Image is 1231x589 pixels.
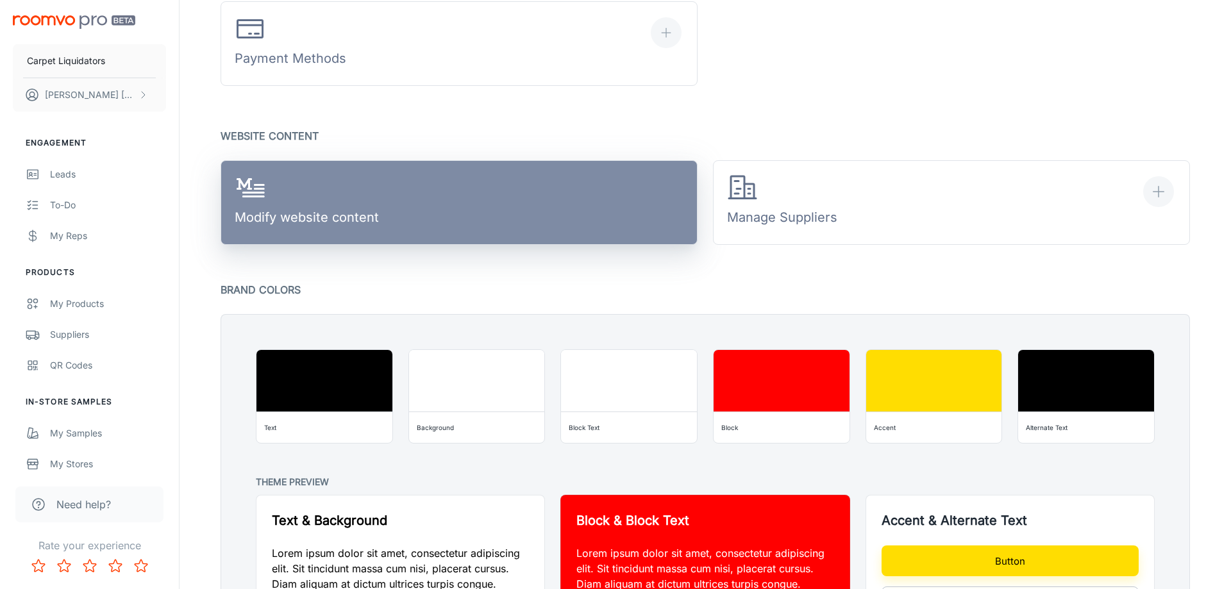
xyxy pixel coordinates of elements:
[221,127,1190,145] p: Website Content
[235,172,379,232] div: Modify website content
[13,44,166,78] button: Carpet Liquidators
[235,13,346,73] div: Payment Methods
[874,421,896,434] div: Accent
[103,553,128,579] button: Rate 4 star
[51,553,77,579] button: Rate 2 star
[50,328,166,342] div: Suppliers
[882,545,1139,576] button: Button
[27,54,105,68] p: Carpet Liquidators
[264,421,276,434] div: Text
[56,497,111,512] span: Need help?
[272,511,529,530] h5: Text & Background
[221,281,1190,299] p: Brand Colors
[1026,421,1068,434] div: Alternate Text
[77,553,103,579] button: Rate 3 star
[26,553,51,579] button: Rate 1 star
[50,426,166,440] div: My Samples
[576,511,833,530] h5: Block & Block Text
[50,167,166,181] div: Leads
[128,553,154,579] button: Rate 5 star
[417,421,454,434] div: Background
[50,198,166,212] div: To-do
[50,457,166,471] div: My Stores
[221,160,698,245] a: Modify website content
[721,421,738,434] div: Block
[10,538,169,553] p: Rate your experience
[256,474,1155,490] p: Theme Preview
[50,229,166,243] div: My Reps
[50,297,166,311] div: My Products
[45,88,135,102] p: [PERSON_NAME] [PERSON_NAME]
[713,160,1190,245] button: Manage Suppliers
[882,511,1139,530] h5: Accent & Alternate Text
[569,421,599,434] div: Block Text
[221,1,698,86] button: Payment Methods
[727,172,837,232] div: Manage Suppliers
[13,78,166,112] button: [PERSON_NAME] [PERSON_NAME]
[13,15,135,29] img: Roomvo PRO Beta
[50,358,166,372] div: QR Codes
